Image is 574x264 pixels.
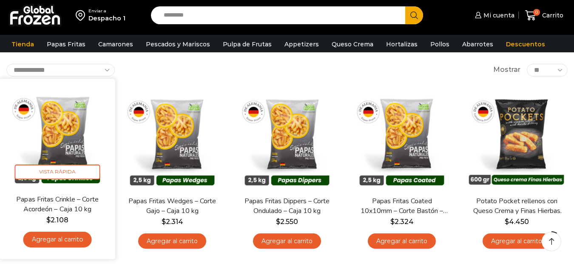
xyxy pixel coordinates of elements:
[276,218,298,226] bdi: 2.550
[6,64,115,77] select: Pedido de la tienda
[15,165,100,179] span: Vista Rápida
[390,218,414,226] bdi: 2.324
[280,36,323,52] a: Appetizers
[276,218,280,226] span: $
[11,194,104,214] a: Papas Fritas Crinkle – Corte Acordeón – Caja 10 kg
[471,196,563,216] a: Potato Pocket rellenos con Queso Crema y Finas Hierbas – Caja 8.4 kg
[368,233,436,249] a: Agregar al carrito: “Papas Fritas Coated 10x10mm - Corte Bastón - Caja 10 kg”
[327,36,378,52] a: Queso Crema
[138,233,206,249] a: Agregar al carrito: “Papas Fritas Wedges – Corte Gajo - Caja 10 kg”
[241,196,333,216] a: Papas Fritas Dippers – Corte Ondulado – Caja 10 kg
[458,36,497,52] a: Abarrotes
[76,8,88,23] img: address-field-icon.svg
[473,7,514,24] a: Mi cuenta
[7,36,38,52] a: Tienda
[481,11,514,20] span: Mi cuenta
[162,218,166,226] span: $
[390,218,395,226] span: $
[382,36,422,52] a: Hortalizas
[502,36,549,52] a: Descuentos
[142,36,214,52] a: Pescados y Mariscos
[505,218,509,226] span: $
[162,218,183,226] bdi: 2.314
[426,36,454,52] a: Pollos
[523,6,565,26] a: 0 Carrito
[405,6,423,24] button: Search button
[253,233,321,249] a: Agregar al carrito: “Papas Fritas Dippers - Corte Ondulado - Caja 10 kg”
[493,65,520,75] span: Mostrar
[540,11,563,20] span: Carrito
[94,36,137,52] a: Camarones
[43,36,90,52] a: Papas Fritas
[219,36,276,52] a: Pulpa de Frutas
[505,218,529,226] bdi: 4.450
[23,232,91,247] a: Agregar al carrito: “Papas Fritas Crinkle - Corte Acordeón - Caja 10 kg”
[46,216,68,224] bdi: 2.108
[483,233,551,249] a: Agregar al carrito: “Potato Pocket rellenos con Queso Crema y Finas Hierbas - Caja 8.4 kg”
[88,8,125,14] div: Enviar a
[46,216,51,224] span: $
[88,14,125,23] div: Despacho 1
[126,196,218,216] a: Papas Fritas Wedges – Corte Gajo – Caja 10 kg
[356,196,448,216] a: Papas Fritas Coated 10x10mm – Corte Bastón – Caja 10 kg
[533,9,540,16] span: 0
